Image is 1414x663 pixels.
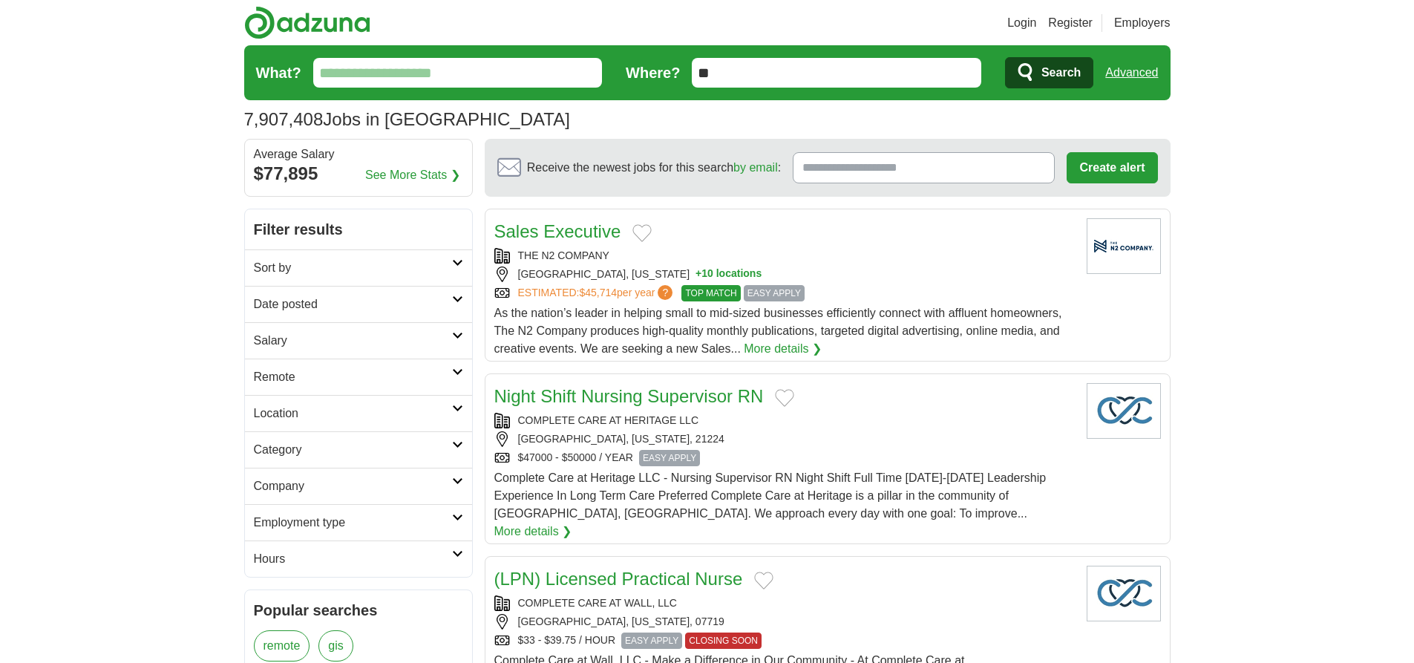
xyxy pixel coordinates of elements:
img: Company logo [1087,383,1161,439]
h2: Company [254,477,452,495]
h2: Sort by [254,259,452,277]
img: Company logo [1087,218,1161,274]
a: Category [245,431,472,468]
button: Create alert [1067,152,1157,183]
img: Company logo [1087,566,1161,621]
span: Search [1041,58,1081,88]
h2: Hours [254,550,452,568]
div: [GEOGRAPHIC_DATA], [US_STATE], 21224 [494,431,1075,447]
span: Receive the newest jobs for this search : [527,159,781,177]
div: COMPLETE CARE AT WALL, LLC [494,595,1075,611]
h2: Date posted [254,295,452,313]
span: 7,907,408 [244,106,324,133]
button: Add to favorite jobs [775,389,794,407]
a: Register [1048,14,1093,32]
h2: Category [254,441,452,459]
img: Adzuna logo [244,6,370,39]
div: THE N2 COMPANY [494,248,1075,264]
span: ? [658,285,672,300]
a: Date posted [245,286,472,322]
label: What? [256,62,301,84]
button: Search [1005,57,1093,88]
a: Night Shift Nursing Supervisor RN [494,386,764,406]
button: +10 locations [695,267,762,282]
a: Location [245,395,472,431]
label: Where? [626,62,680,84]
a: Sort by [245,249,472,286]
a: Company [245,468,472,504]
a: ESTIMATED:$45,714per year? [518,285,676,301]
h2: Popular searches [254,599,463,621]
div: COMPLETE CARE AT HERITAGE LLC [494,413,1075,428]
div: $77,895 [254,160,463,187]
span: As the nation’s leader in helping small to mid-sized businesses efficiently connect with affluent... [494,307,1062,355]
span: $45,714 [579,287,617,298]
button: Add to favorite jobs [632,224,652,242]
span: EASY APPLY [639,450,700,466]
div: $33 - $39.75 / HOUR [494,633,1075,649]
a: gis [318,630,353,662]
h2: Filter results [245,209,472,249]
h2: Employment type [254,514,452,532]
h2: Location [254,405,452,422]
span: EASY APPLY [744,285,805,301]
a: More details ❯ [494,523,572,540]
span: Complete Care at Heritage LLC - Nursing Supervisor RN Night Shift Full Time [DATE]-[DATE] Leaders... [494,471,1047,520]
div: Average Salary [254,148,463,160]
a: Login [1007,14,1036,32]
a: by email [733,161,778,174]
a: (LPN) Licensed Practical Nurse [494,569,743,589]
span: TOP MATCH [681,285,740,301]
a: Remote [245,359,472,395]
a: Salary [245,322,472,359]
h1: Jobs in [GEOGRAPHIC_DATA] [244,109,570,129]
a: See More Stats ❯ [365,166,460,184]
div: [GEOGRAPHIC_DATA], [US_STATE] [494,267,1075,282]
a: Sales Executive [494,221,621,241]
span: CLOSING SOON [685,633,762,649]
a: Employers [1114,14,1171,32]
a: Advanced [1105,58,1158,88]
button: Add to favorite jobs [754,572,773,589]
div: $47000 - $50000 / YEAR [494,450,1075,466]
h2: Salary [254,332,452,350]
span: + [695,267,701,282]
h2: Remote [254,368,452,386]
a: More details ❯ [744,340,822,358]
a: Employment type [245,504,472,540]
div: [GEOGRAPHIC_DATA], [US_STATE], 07719 [494,614,1075,630]
a: remote [254,630,310,662]
span: EASY APPLY [621,633,682,649]
a: Hours [245,540,472,577]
